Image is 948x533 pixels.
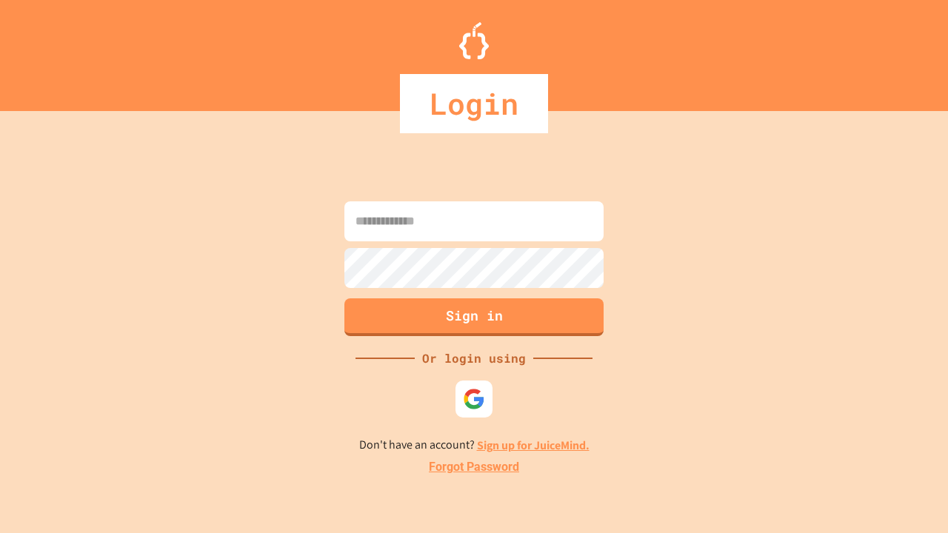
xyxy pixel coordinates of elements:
[344,298,604,336] button: Sign in
[400,74,548,133] div: Login
[415,349,533,367] div: Or login using
[459,22,489,59] img: Logo.svg
[463,388,485,410] img: google-icon.svg
[359,436,590,455] p: Don't have an account?
[429,458,519,476] a: Forgot Password
[477,438,590,453] a: Sign up for JuiceMind.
